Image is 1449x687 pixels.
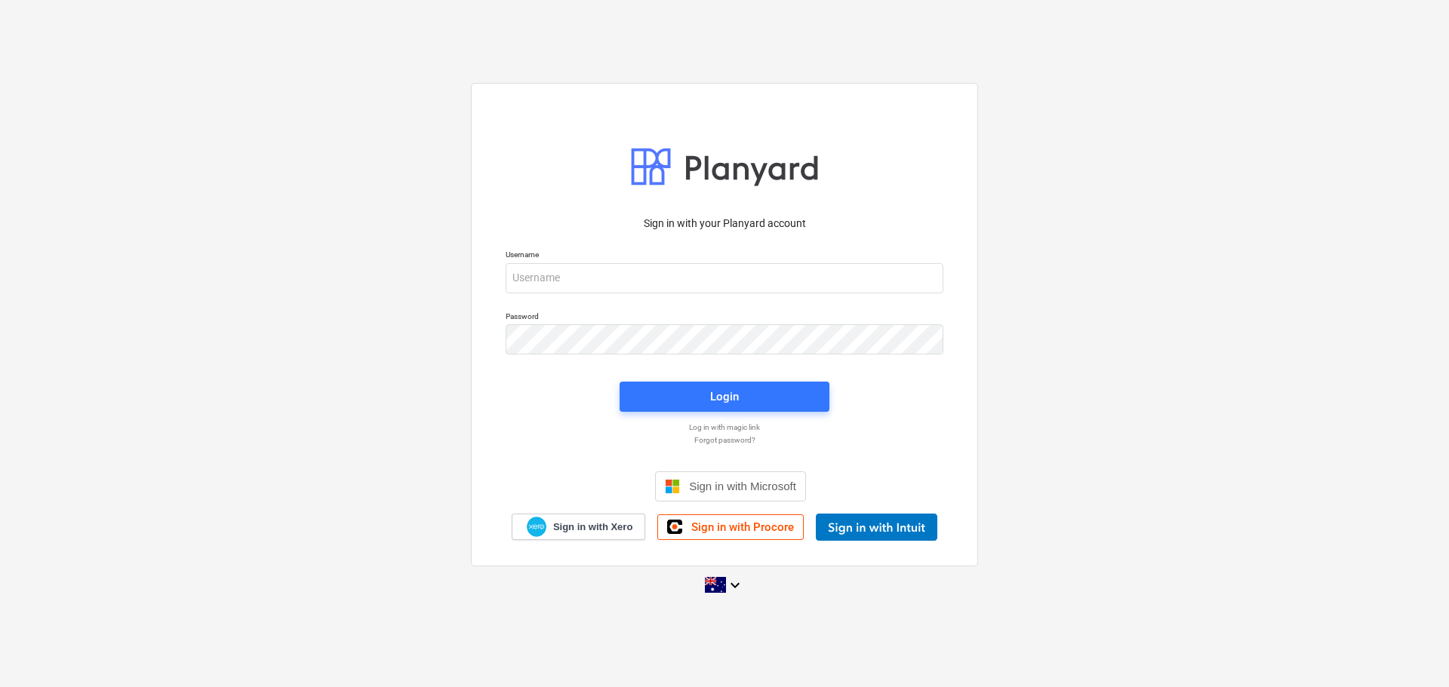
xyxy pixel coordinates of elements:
div: Login [710,387,739,406]
input: Username [506,263,943,293]
button: Login [620,382,829,412]
span: Sign in with Microsoft [689,480,796,492]
i: keyboard_arrow_down [726,576,744,594]
a: Sign in with Xero [512,514,646,540]
p: Password [506,311,943,324]
img: Microsoft logo [665,479,680,494]
a: Log in with magic link [498,422,951,432]
a: Forgot password? [498,435,951,445]
span: Sign in with Procore [691,520,794,534]
img: Xero logo [527,517,546,537]
p: Username [506,250,943,262]
p: Sign in with your Planyard account [506,216,943,232]
span: Sign in with Xero [553,520,632,534]
a: Sign in with Procore [657,514,804,540]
